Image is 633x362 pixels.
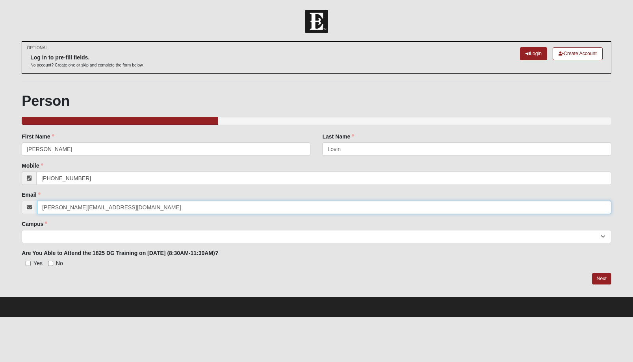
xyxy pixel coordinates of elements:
[48,261,53,266] input: No
[30,54,144,61] h6: Log in to pre-fill fields.
[30,62,144,68] p: No account? Create one or skip and complete the form below.
[22,249,218,257] label: Are You Able to Attend the 1825 DG Training on [DATE] (8:30AM-11:30AM)?
[305,10,328,33] img: Church of Eleven22 Logo
[26,261,31,266] input: Yes
[322,133,354,140] label: Last Name
[553,47,603,60] a: Create Account
[22,92,611,109] h1: Person
[592,273,611,284] a: Next
[520,47,547,60] a: Login
[22,191,40,199] label: Email
[22,220,47,228] label: Campus
[22,162,43,170] label: Mobile
[22,133,54,140] label: First Name
[27,45,48,51] small: OPTIONAL
[56,260,63,266] span: No
[33,260,43,266] span: Yes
